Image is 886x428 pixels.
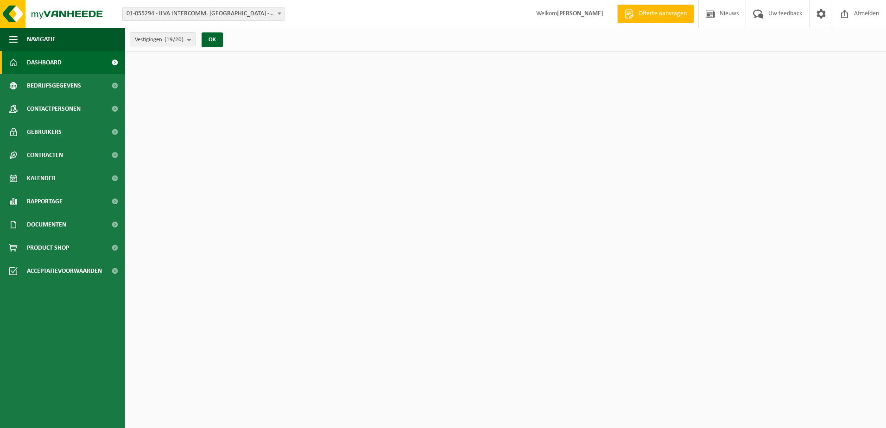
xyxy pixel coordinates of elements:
span: Contactpersonen [27,97,81,120]
span: Gebruikers [27,120,62,144]
span: Rapportage [27,190,63,213]
button: Vestigingen(19/20) [130,32,196,46]
span: Acceptatievoorwaarden [27,259,102,283]
span: Contracten [27,144,63,167]
a: Offerte aanvragen [617,5,694,23]
strong: [PERSON_NAME] [557,10,603,17]
span: Bedrijfsgegevens [27,74,81,97]
span: 01-055294 - ILVA INTERCOMM. EREMBODEGEM - EREMBODEGEM [122,7,285,21]
span: 01-055294 - ILVA INTERCOMM. EREMBODEGEM - EREMBODEGEM [123,7,284,20]
span: Kalender [27,167,56,190]
button: OK [202,32,223,47]
span: Dashboard [27,51,62,74]
span: Product Shop [27,236,69,259]
span: Vestigingen [135,33,184,47]
span: Offerte aanvragen [636,9,689,19]
count: (19/20) [165,37,184,43]
span: Navigatie [27,28,56,51]
span: Documenten [27,213,66,236]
